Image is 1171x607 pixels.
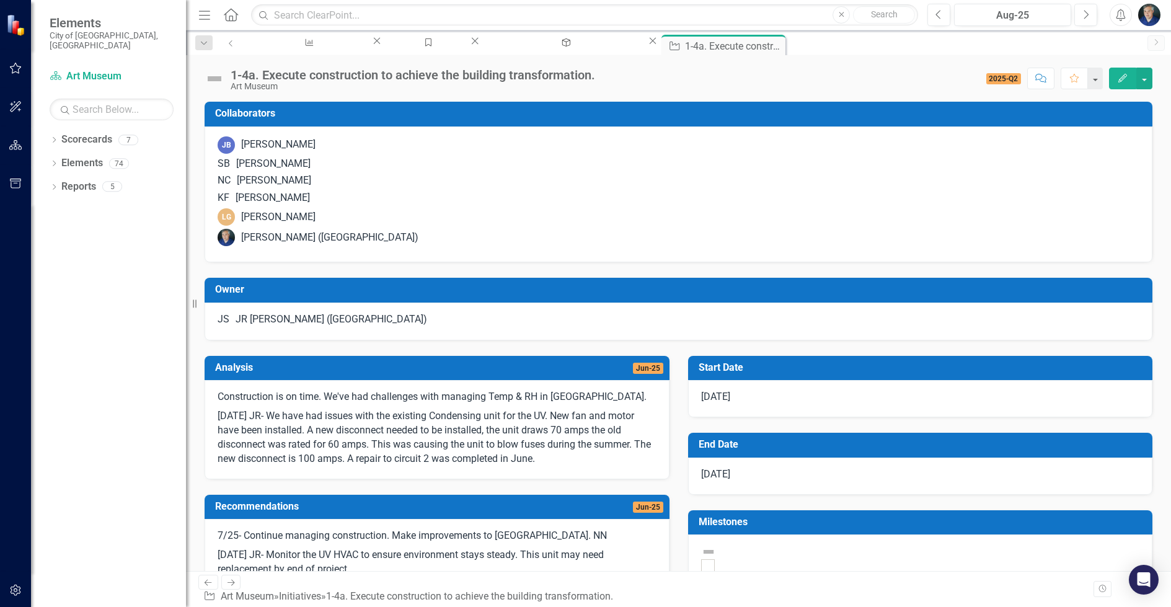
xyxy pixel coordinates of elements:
a: Reports [61,180,96,194]
div: 1-4a. Execute construction to achieve the building transformation. [685,38,782,54]
img: ClearPoint Strategy [6,14,28,36]
h3: Recommendations [215,501,544,512]
a: Education Department Budget [244,35,371,50]
div: JS [218,312,229,327]
h3: End Date [699,439,1147,450]
div: 5 [102,182,122,192]
img: Not Defined [205,69,224,89]
div: 74 [109,158,129,169]
h3: Milestones [699,516,1147,528]
span: [DATE] [701,391,730,402]
div: [PERSON_NAME] [241,210,316,224]
img: Nick Nelson [1138,4,1160,26]
a: Scorecards [61,133,112,147]
small: City of [GEOGRAPHIC_DATA], [GEOGRAPHIC_DATA] [50,30,174,51]
p: [DATE] JR- Monitor the UV HVAC to ensure environment stays steady. This unit may need replacement... [218,546,656,579]
p: [DATE] JR- We have had issues with the existing Condensing unit for the UV. New fan and motor hav... [218,407,656,466]
span: [DATE] [701,468,730,480]
div: 7 [118,135,138,145]
input: Search ClearPoint... [251,4,918,26]
div: JR [PERSON_NAME] ([GEOGRAPHIC_DATA]) [236,312,427,327]
button: Aug-25 [954,4,1071,26]
img: Nick Nelson [218,229,235,246]
button: Search [853,6,915,24]
h3: Analysis [215,362,464,373]
div: JB [218,136,235,154]
div: [PERSON_NAME] [237,174,311,188]
span: Jun-25 [633,502,663,513]
span: Search [871,9,898,19]
div: 1-4. Realize the comprehensive site plan. [493,47,635,62]
div: KF [218,191,229,205]
div: [PERSON_NAME] [236,191,310,205]
div: [PERSON_NAME] [241,138,316,152]
h3: Collaborators [215,108,1146,119]
div: LG [218,208,235,226]
div: Art Museum [231,82,595,91]
div: 1-4a. Execute construction to achieve the building transformation. [326,590,613,602]
span: Elements [50,16,174,30]
div: Aug-25 [958,8,1067,23]
div: SB [218,157,230,171]
div: » » [203,590,618,604]
span: 2025-Q2 [986,73,1022,84]
h3: Owner [215,284,1146,295]
a: Elements [61,156,103,171]
a: Manage Elements [383,35,469,50]
div: [PERSON_NAME] [236,157,311,171]
div: 1-4a. Execute construction to achieve the building transformation. [231,68,595,82]
p: Construction is on time. We've had challenges with managing Temp & RH in [GEOGRAPHIC_DATA]. [218,390,656,407]
div: Education Department Budget [255,47,360,62]
div: Manage Elements [394,47,457,62]
img: Not Defined [701,544,716,559]
a: Art Museum [50,69,174,84]
div: [PERSON_NAME] ([GEOGRAPHIC_DATA]) [241,231,418,245]
h3: Start Date [699,362,1147,373]
p: 7/25- Continue managing construction. Make improvements to [GEOGRAPHIC_DATA]. NN [218,529,656,546]
span: Jun-25 [633,363,663,374]
input: Search Below... [50,99,174,120]
div: Open Intercom Messenger [1129,565,1159,595]
div: NC [218,174,231,188]
a: 1-4. Realize the comprehensive site plan. [482,35,647,50]
a: Art Museum [221,590,274,602]
a: Initiatives [279,590,321,602]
